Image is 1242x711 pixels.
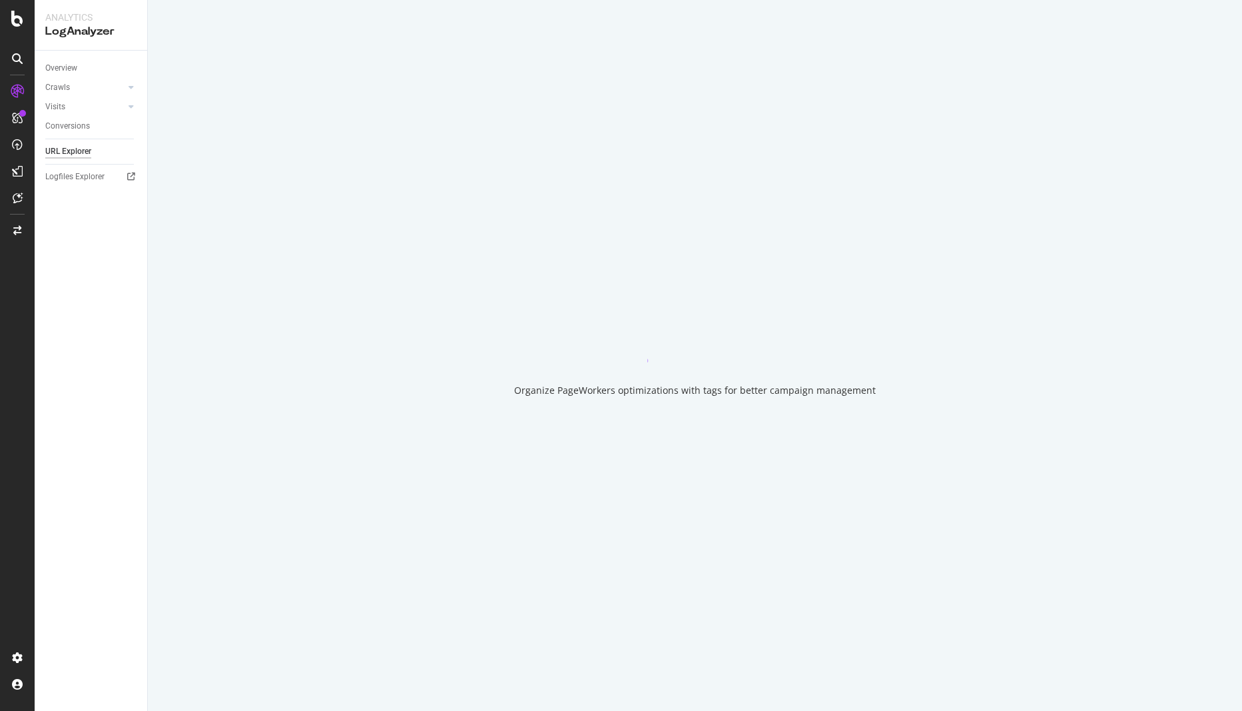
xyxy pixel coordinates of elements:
a: Logfiles Explorer [45,170,138,184]
div: URL Explorer [45,145,91,159]
div: Analytics [45,11,137,24]
div: Crawls [45,81,70,95]
div: Conversions [45,119,90,133]
div: Organize PageWorkers optimizations with tags for better campaign management [514,384,876,397]
a: Crawls [45,81,125,95]
div: Overview [45,61,77,75]
div: LogAnalyzer [45,24,137,39]
div: animation [647,315,743,362]
a: Conversions [45,119,138,133]
div: Logfiles Explorer [45,170,105,184]
a: Overview [45,61,138,75]
a: URL Explorer [45,145,138,159]
div: Visits [45,100,65,114]
a: Visits [45,100,125,114]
